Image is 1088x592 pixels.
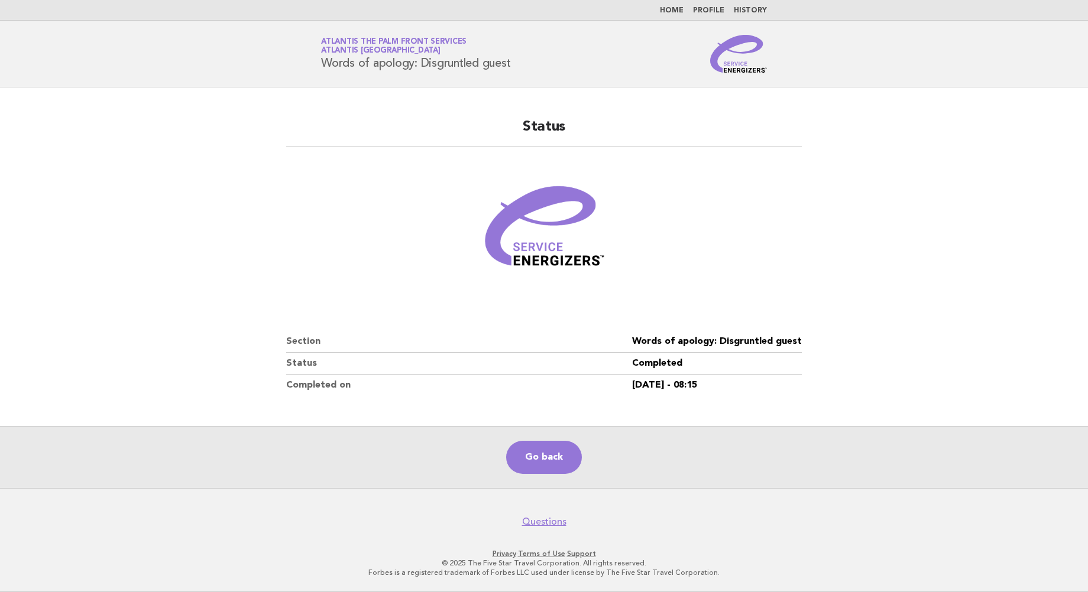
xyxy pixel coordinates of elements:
[660,7,684,14] a: Home
[321,47,441,55] span: Atlantis [GEOGRAPHIC_DATA]
[710,35,767,73] img: Service Energizers
[693,7,724,14] a: Profile
[473,161,615,302] img: Verified
[567,549,596,558] a: Support
[286,118,802,147] h2: Status
[321,38,510,69] h1: Words of apology: Disgruntled guest
[632,375,802,396] dd: [DATE] - 08:15
[632,353,802,375] dd: Completed
[518,549,565,558] a: Terms of Use
[632,331,802,353] dd: Words of apology: Disgruntled guest
[286,353,632,375] dt: Status
[522,516,566,528] a: Questions
[321,38,467,54] a: Atlantis The Palm Front ServicesAtlantis [GEOGRAPHIC_DATA]
[493,549,516,558] a: Privacy
[286,375,632,396] dt: Completed on
[182,568,906,577] p: Forbes is a registered trademark of Forbes LLC used under license by The Five Star Travel Corpora...
[182,558,906,568] p: © 2025 The Five Star Travel Corporation. All rights reserved.
[734,7,767,14] a: History
[286,331,632,353] dt: Section
[506,441,582,474] a: Go back
[182,549,906,558] p: · ·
